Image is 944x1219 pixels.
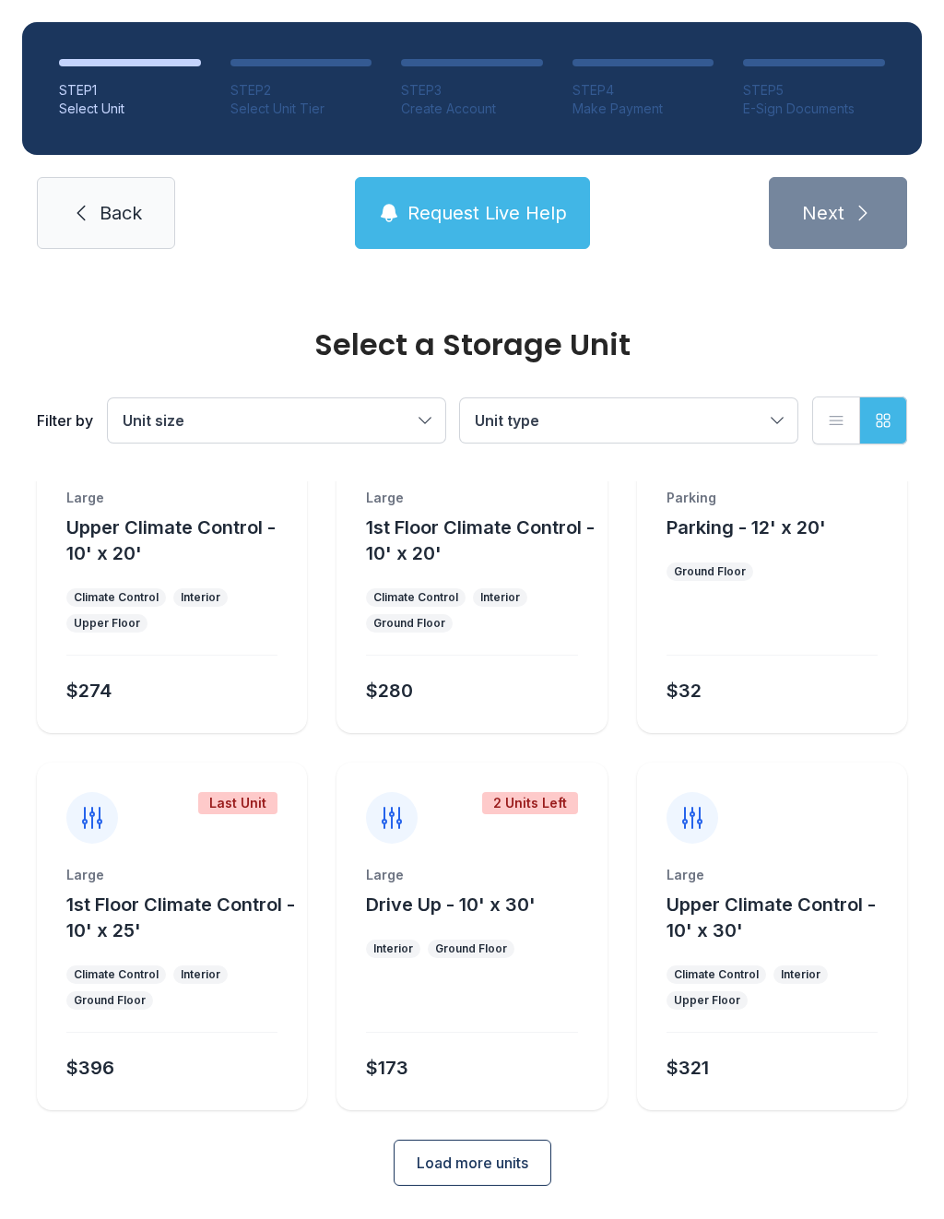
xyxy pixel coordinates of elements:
div: Ground Floor [373,616,445,631]
span: Unit type [475,411,539,430]
div: Select Unit [59,100,201,118]
div: Large [366,489,577,507]
div: $32 [667,678,702,704]
div: STEP 3 [401,81,543,100]
div: Large [366,866,577,884]
span: Drive Up - 10' x 30' [366,894,536,916]
button: 1st Floor Climate Control - 10' x 20' [366,515,599,566]
div: Upper Floor [674,993,740,1008]
span: Unit size [123,411,184,430]
div: Parking [667,489,878,507]
button: 1st Floor Climate Control - 10' x 25' [66,892,300,943]
div: Climate Control [74,590,159,605]
div: $280 [366,678,413,704]
span: Next [802,200,844,226]
div: STEP 2 [230,81,372,100]
span: Upper Climate Control - 10' x 30' [667,894,876,941]
div: 2 Units Left [482,792,578,814]
div: Climate Control [674,967,759,982]
div: Select a Storage Unit [37,330,907,360]
div: Ground Floor [674,564,746,579]
div: $321 [667,1055,709,1081]
div: $173 [366,1055,408,1081]
div: Interior [181,967,220,982]
div: STEP 5 [743,81,885,100]
span: Load more units [417,1152,528,1174]
span: Back [100,200,142,226]
span: Request Live Help [407,200,567,226]
button: Upper Climate Control - 10' x 20' [66,515,300,566]
span: 1st Floor Climate Control - 10' x 20' [366,516,595,564]
button: Upper Climate Control - 10' x 30' [667,892,900,943]
div: Interior [181,590,220,605]
div: E-Sign Documents [743,100,885,118]
div: $274 [66,678,112,704]
div: STEP 4 [572,81,714,100]
button: Unit size [108,398,445,443]
div: Make Payment [572,100,714,118]
div: Ground Floor [74,993,146,1008]
div: Upper Floor [74,616,140,631]
div: $396 [66,1055,114,1081]
button: Unit type [460,398,797,443]
span: Parking - 12' x 20' [667,516,826,538]
div: Large [66,866,277,884]
div: Large [667,866,878,884]
div: Select Unit Tier [230,100,372,118]
div: Climate Control [373,590,458,605]
button: Drive Up - 10' x 30' [366,892,536,917]
div: Interior [480,590,520,605]
div: Ground Floor [435,941,507,956]
div: Last Unit [198,792,277,814]
div: Filter by [37,409,93,432]
div: Create Account [401,100,543,118]
div: Interior [373,941,413,956]
div: STEP 1 [59,81,201,100]
div: Climate Control [74,967,159,982]
div: Large [66,489,277,507]
span: Upper Climate Control - 10' x 20' [66,516,276,564]
div: Interior [781,967,820,982]
button: Parking - 12' x 20' [667,515,826,540]
span: 1st Floor Climate Control - 10' x 25' [66,894,295,941]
